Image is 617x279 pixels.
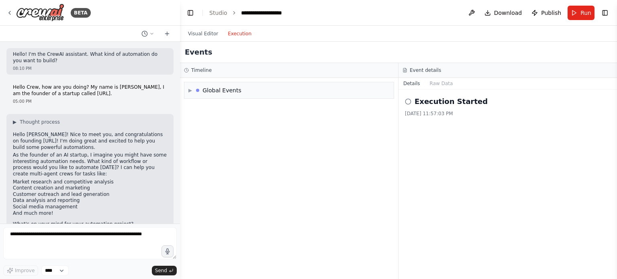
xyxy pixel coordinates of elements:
p: Hello Crew, how are you doing? My name is [PERSON_NAME], I am the founder of a startup called [URL]. [13,84,167,97]
div: Global Events [202,86,241,94]
span: Send [155,267,167,274]
button: Visual Editor [183,29,223,39]
img: Logo [16,4,64,22]
h2: Events [185,47,212,58]
button: Hide left sidebar [185,7,196,18]
button: Send [152,266,177,275]
li: And much more! [13,210,167,217]
button: Run [568,6,595,20]
h3: Timeline [191,67,212,73]
li: Data analysis and reporting [13,198,167,204]
button: ▶Thought process [13,119,60,125]
span: Publish [541,9,561,17]
p: Hello [PERSON_NAME]! Nice to meet you, and congratulations on founding [URL]! I'm doing great and... [13,132,167,151]
div: 08:10 PM [13,65,167,71]
li: Customer outreach and lead generation [13,191,167,198]
button: Publish [528,6,564,20]
button: Execution [223,29,256,39]
span: Improve [15,267,35,274]
p: As the founder of an AI startup, I imagine you might have some interesting automation needs. What... [13,152,167,177]
h2: Execution Started [415,96,488,107]
li: Social media management [13,204,167,210]
span: Run [580,9,591,17]
button: Download [481,6,525,20]
p: Hello! I'm the CrewAI assistant. What kind of automation do you want to build? [13,51,167,64]
button: Improve [3,265,38,276]
button: Click to speak your automation idea [161,245,174,257]
button: Switch to previous chat [138,29,157,39]
nav: breadcrumb [209,9,282,17]
div: [DATE] 11:57:03 PM [405,110,611,117]
div: 05:00 PM [13,98,167,104]
li: Market research and competitive analysis [13,179,167,185]
li: Content creation and marketing [13,185,167,191]
span: Download [494,9,522,17]
button: Start a new chat [161,29,174,39]
div: BETA [71,8,91,18]
span: ▶ [188,87,192,94]
h3: Event details [410,67,441,73]
span: ▶ [13,119,16,125]
a: Studio [209,10,227,16]
button: Raw Data [425,78,458,89]
p: What's on your mind for your automation project? [13,221,167,228]
button: Details [398,78,425,89]
button: Show right sidebar [599,7,611,18]
span: Thought process [20,119,60,125]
